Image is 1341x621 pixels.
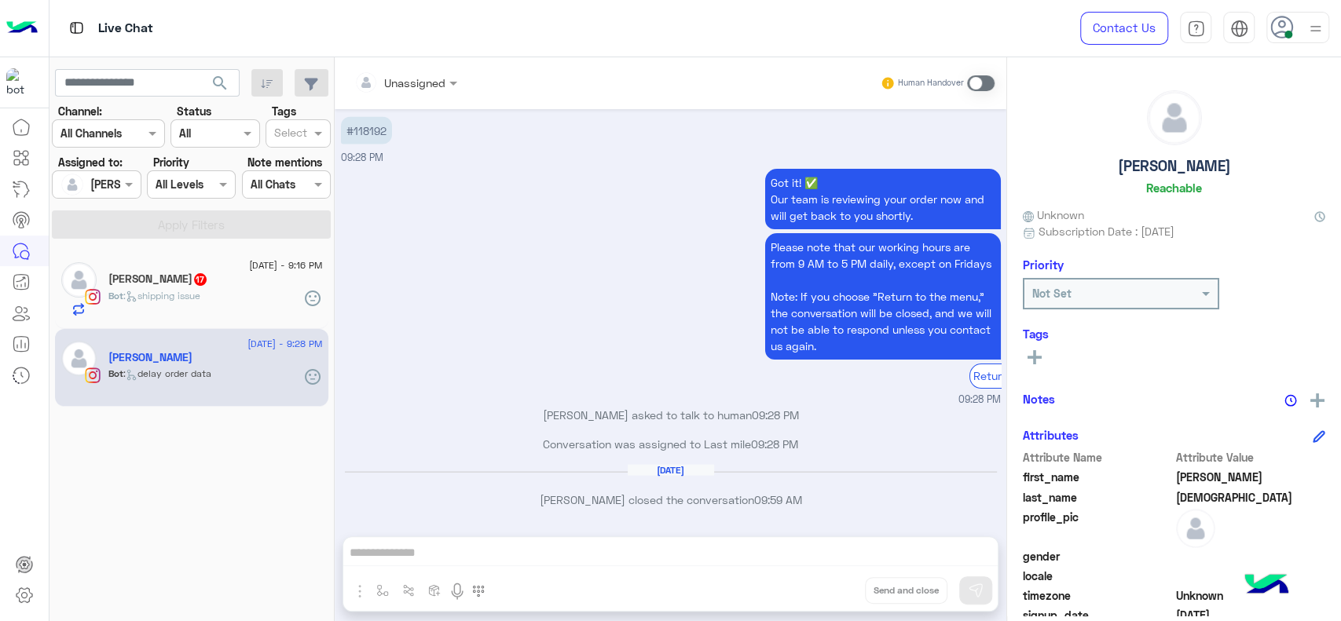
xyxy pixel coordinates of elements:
img: tab [67,18,86,38]
span: Attribute Name [1023,449,1173,466]
h6: Reachable [1146,181,1202,195]
span: null [1176,568,1326,584]
button: Apply Filters [52,210,331,239]
label: Priority [153,154,189,170]
h5: [PERSON_NAME] [1118,157,1231,175]
h6: Priority [1023,258,1064,272]
img: 317874714732967 [6,68,35,97]
span: last_name [1023,489,1173,506]
span: 17 [194,273,207,286]
p: Conversation was assigned to Last mile [341,436,1001,452]
span: Bot [108,367,123,379]
span: 09:28 PM [958,393,1001,407]
h6: [DATE] [628,465,714,476]
img: defaultAdmin.png [1148,91,1201,144]
p: 17/8/2025, 9:28 PM [765,233,1001,360]
label: Note mentions [247,154,322,170]
img: Logo [6,12,38,45]
span: profile_pic [1023,509,1173,545]
span: Bot [108,290,123,301]
span: first_name [1023,469,1173,485]
h6: Tags [1023,327,1325,341]
span: timezone [1023,587,1173,604]
label: Assigned to: [58,154,123,170]
a: tab [1180,12,1211,45]
span: null [1176,548,1326,564]
p: 17/8/2025, 9:28 PM [765,169,1001,229]
button: search [201,69,240,103]
a: Contact Us [1080,12,1168,45]
img: defaultAdmin.png [61,341,97,376]
img: add [1310,393,1325,407]
span: 09:28 PM [751,437,798,451]
img: Instagram [85,367,101,383]
span: Muhammad [1176,489,1326,506]
img: defaultAdmin.png [61,174,83,195]
span: [DATE] - 9:28 PM [247,337,322,351]
img: notes [1284,394,1297,407]
span: 09:59 AM [754,493,802,506]
h5: Youssef Muhammad [108,351,192,364]
button: Send and close [865,577,947,604]
div: Select [272,124,307,144]
h6: Notes [1023,392,1055,406]
span: : shipping issue [123,290,200,301]
p: [PERSON_NAME] asked to talk to human [341,407,1001,423]
span: [DATE] - 9:16 PM [249,258,322,272]
small: Human Handover [898,77,964,89]
span: locale [1023,568,1173,584]
label: Status [177,103,211,119]
span: 09:28 PM [752,408,799,422]
span: Unknown [1023,206,1084,223]
span: : delay order data [123,367,211,379]
img: defaultAdmin.png [1176,509,1215,548]
span: Unknown [1176,587,1326,604]
img: hulul-logo.png [1239,558,1294,613]
span: 09:28 PM [341,152,383,163]
label: Tags [272,103,296,119]
p: 17/8/2025, 9:28 PM [341,117,392,144]
img: Instagram [85,289,101,305]
h6: Attributes [1023,428,1079,442]
img: tab [1230,20,1248,38]
span: Youssef [1176,469,1326,485]
span: search [211,74,229,93]
span: Subscription Date : [DATE] [1039,223,1174,239]
h5: Alya mohiy [108,272,208,286]
div: Return to main menu [969,363,1044,388]
label: Channel: [58,103,102,119]
p: Live Chat [98,18,153,39]
p: [PERSON_NAME] closed the conversation [341,491,1001,508]
img: profile [1306,19,1325,38]
span: Attribute Value [1176,449,1326,466]
img: defaultAdmin.png [61,262,97,298]
span: gender [1023,548,1173,564]
img: tab [1187,20,1205,38]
